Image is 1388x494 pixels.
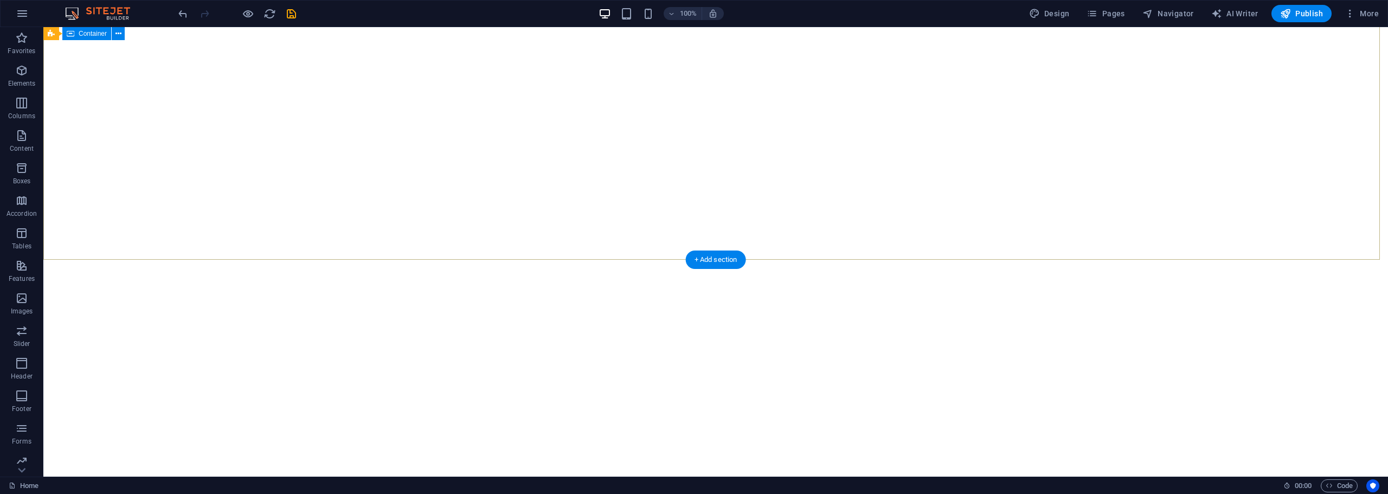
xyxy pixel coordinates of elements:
[1366,479,1379,492] button: Usercentrics
[62,7,144,20] img: Editor Logo
[1087,8,1124,19] span: Pages
[8,112,35,120] p: Columns
[1029,8,1070,19] span: Design
[1138,5,1198,22] button: Navigator
[13,177,31,185] p: Boxes
[8,79,36,88] p: Elements
[1082,5,1129,22] button: Pages
[264,8,276,20] i: Reload page
[14,339,30,348] p: Slider
[686,251,746,269] div: + Add section
[263,7,276,20] button: reload
[241,7,254,20] button: Click here to leave preview mode and continue editing
[12,242,31,251] p: Tables
[12,405,31,413] p: Footer
[1283,479,1312,492] h6: Session time
[1142,8,1194,19] span: Navigator
[12,437,31,446] p: Forms
[708,9,718,18] i: On resize automatically adjust zoom level to fit chosen device.
[1345,8,1379,19] span: More
[1207,5,1263,22] button: AI Writer
[8,47,35,55] p: Favorites
[177,8,189,20] i: Undo: Delete elements (Ctrl+Z)
[1295,479,1312,492] span: 00 00
[1211,8,1258,19] span: AI Writer
[9,274,35,283] p: Features
[1271,5,1332,22] button: Publish
[1280,8,1323,19] span: Publish
[11,307,33,316] p: Images
[11,372,33,381] p: Header
[1025,5,1074,22] button: Design
[1321,479,1358,492] button: Code
[680,7,697,20] h6: 100%
[176,7,189,20] button: undo
[285,7,298,20] button: save
[1326,479,1353,492] span: Code
[7,209,37,218] p: Accordion
[79,30,107,37] span: Container
[285,8,298,20] i: Save (Ctrl+S)
[1302,482,1304,490] span: :
[9,479,38,492] a: Click to cancel selection. Double-click to open Pages
[10,144,34,153] p: Content
[664,7,702,20] button: 100%
[1340,5,1383,22] button: More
